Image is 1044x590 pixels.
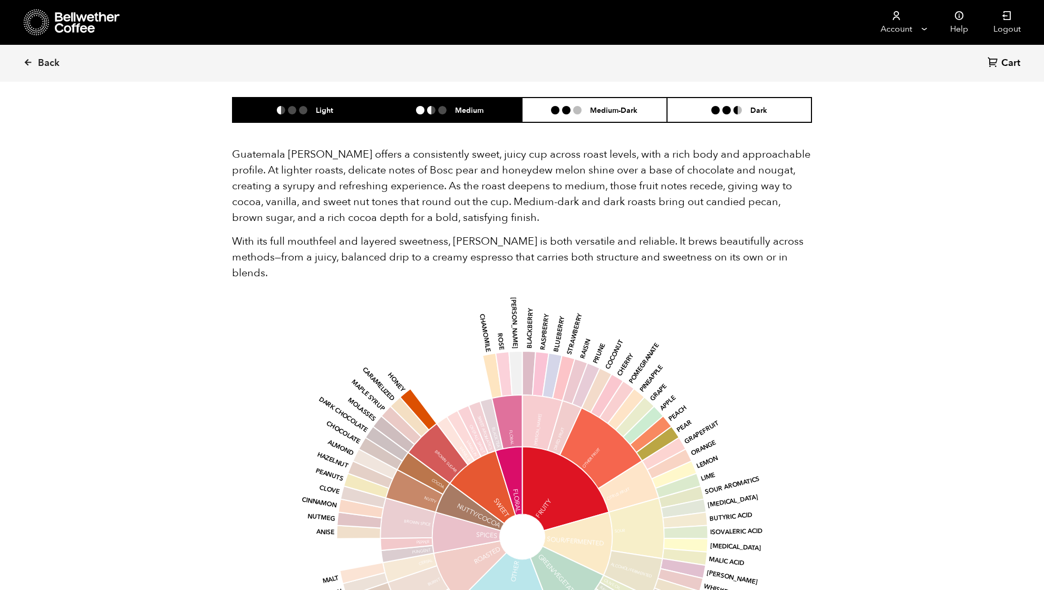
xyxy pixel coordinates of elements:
span: Back [38,57,60,70]
p: With its full mouthfeel and layered sweetness, [PERSON_NAME] is both versatile and reliable. It b... [232,234,812,281]
h6: Medium [455,105,484,114]
h2: Flavor [232,67,426,84]
h6: Dark [750,105,767,114]
p: Guatemala [PERSON_NAME] offers a consistently sweet, juicy cup across roast levels, with a rich b... [232,147,812,226]
a: Cart [988,56,1023,71]
h6: Light [316,105,333,114]
h6: Medium-Dark [590,105,637,114]
span: Cart [1001,57,1020,70]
